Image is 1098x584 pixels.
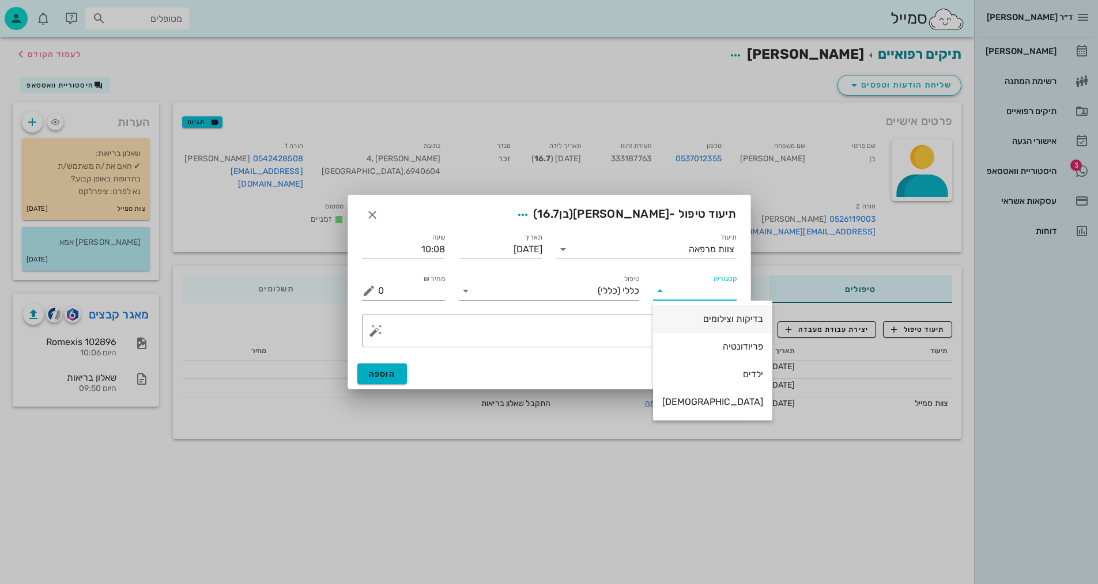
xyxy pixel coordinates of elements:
label: קטגוריה [713,275,737,283]
div: [DEMOGRAPHIC_DATA] [662,396,763,407]
span: תיעוד טיפול - [512,204,737,225]
span: [PERSON_NAME] [573,207,669,221]
label: שעה [432,233,446,242]
span: 16.7 [537,207,559,221]
div: פריודונטיה [662,341,763,352]
span: (בן ) [533,207,573,221]
div: בדיקות וצילומים [662,313,763,324]
div: ילדים [662,369,763,380]
label: תאריך [524,233,542,242]
span: הוספה [369,369,396,379]
label: טיפול [624,275,639,283]
button: הוספה [357,363,407,384]
span: (כללי) [598,286,620,296]
label: תיעוד [720,233,737,242]
div: צוות מרפאה [689,244,734,255]
label: מחיר ₪ [424,275,446,283]
div: תיעודצוות מרפאה [556,240,737,259]
button: מחיר ₪ appended action [362,284,376,298]
span: כללי [622,286,639,296]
